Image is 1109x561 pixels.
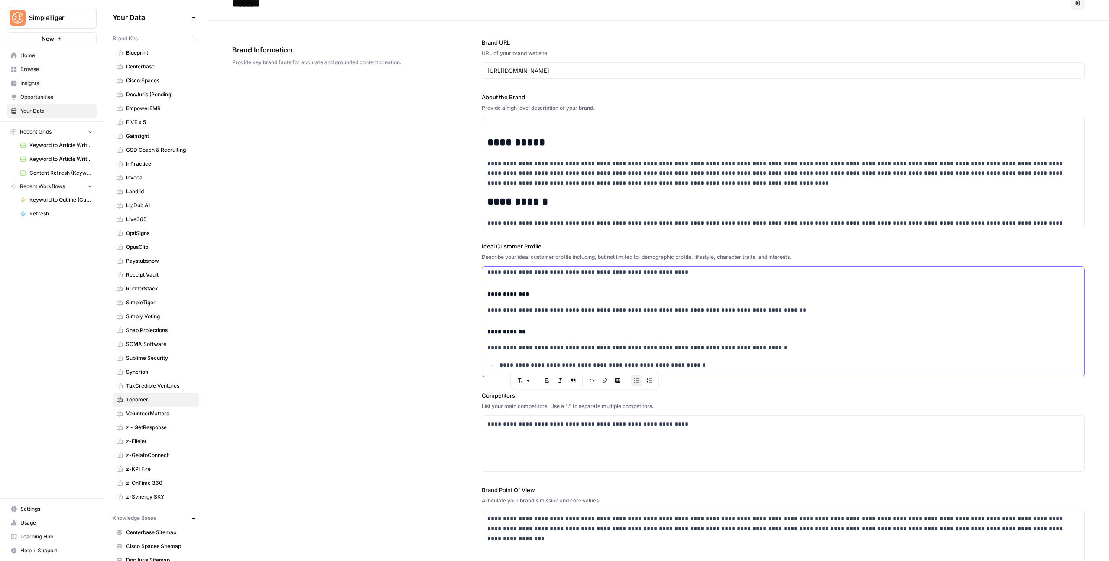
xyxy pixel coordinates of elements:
[113,35,138,42] span: Brand Kits
[126,174,195,182] span: Invoca
[113,407,199,421] a: VolunteerMatters
[126,382,195,390] span: TaxCredible Ventures
[126,410,195,417] span: VolunteerMatters
[113,323,199,337] a: Snap Projections
[126,340,195,348] span: SOMA Software
[29,210,93,218] span: Refresh
[482,391,1085,400] label: Competitors
[20,52,93,59] span: Home
[126,465,195,473] span: z-KPI Fire
[113,421,199,434] a: z - GetResponse
[113,143,199,157] a: GSD Coach & Recruiting
[20,93,93,101] span: Opportunities
[126,493,195,501] span: z-Synergy SKY
[16,166,97,180] a: Content Refresh (Keyword -> Outline Recs)
[126,271,195,279] span: Receipt Vault
[7,76,97,90] a: Insights
[7,104,97,118] a: Your Data
[113,462,199,476] a: z-KPI Fire
[113,525,199,539] a: Centerbase Sitemap
[42,34,54,43] span: New
[7,7,97,29] button: Workspace: SimpleTiger
[126,479,195,487] span: z-OnTime 360
[113,226,199,240] a: OptiSigns
[482,104,1085,112] div: Provide a high level description of your brand.
[7,49,97,62] a: Home
[113,254,199,268] a: Paystubsnow
[7,125,97,138] button: Recent Grids
[113,60,199,74] a: Centerbase
[113,476,199,490] a: z-OnTime 360
[20,183,65,190] span: Recent Workflows
[126,257,195,265] span: Paystubsnow
[482,486,1085,494] label: Brand Point Of View
[7,62,97,76] a: Browse
[16,193,97,207] a: Keyword to Outline (Current)
[20,79,93,87] span: Insights
[232,45,433,55] span: Brand Information
[126,437,195,445] span: z-Filejet
[7,516,97,530] a: Usage
[113,88,199,101] a: DocJuris (Pending)
[113,282,199,296] a: RudderStack
[113,185,199,199] a: Land id
[113,199,199,212] a: LipDub AI
[20,505,93,513] span: Settings
[487,66,1079,75] input: www.sundaysoccer.com
[113,46,199,60] a: Blueprint
[113,12,188,23] span: Your Data
[126,451,195,459] span: z-GelatoConnect
[113,514,156,522] span: Knowledge Bases
[113,351,199,365] a: Sublime Security
[29,169,93,177] span: Content Refresh (Keyword -> Outline Recs)
[113,74,199,88] a: Cisco Spaces
[482,93,1085,101] label: About the Brand
[7,32,97,45] button: New
[126,202,195,209] span: LipDub AI
[113,101,199,115] a: EmpowerEMR
[7,90,97,104] a: Opportunities
[126,542,195,550] span: Cisco Spaces Sitemap
[20,547,93,554] span: Help + Support
[126,313,195,320] span: Simply Voting
[126,528,195,536] span: Centerbase Sitemap
[7,502,97,516] a: Settings
[482,402,1085,410] div: List your main competitors. Use a "," to separate multiple competitors.
[7,544,97,558] button: Help + Support
[113,365,199,379] a: Synerion
[20,128,52,136] span: Recent Grids
[113,171,199,185] a: Invoca
[126,91,195,98] span: DocJuris (Pending)
[113,129,199,143] a: Gainsight
[113,115,199,129] a: FIVE x 5
[126,49,195,57] span: Blueprint
[113,296,199,310] a: SimpleTiger
[126,146,195,154] span: GSD Coach & Recruiting
[113,393,199,407] a: Topomer
[126,354,195,362] span: Sublime Security
[126,396,195,404] span: Topomer
[126,215,195,223] span: Live365
[113,240,199,254] a: OpusClip
[126,104,195,112] span: EmpowerEMR
[20,107,93,115] span: Your Data
[29,13,81,22] span: SimpleTiger
[126,188,195,196] span: Land id
[126,63,195,71] span: Centerbase
[482,49,1085,57] div: URL of your brand website
[16,138,97,152] a: Keyword to Article Writer (A-H)
[113,337,199,351] a: SOMA Software
[126,77,195,85] span: Cisco Spaces
[7,180,97,193] button: Recent Workflows
[113,310,199,323] a: Simply Voting
[113,379,199,393] a: TaxCredible Ventures
[482,38,1085,47] label: Brand URL
[126,368,195,376] span: Synerion
[232,59,433,66] span: Provide key brand facts for accurate and grounded content creation.
[113,157,199,171] a: InPractice
[113,490,199,504] a: z-Synergy SKY
[16,152,97,166] a: Keyword to Article Writer (I-Q)
[29,155,93,163] span: Keyword to Article Writer (I-Q)
[482,497,1085,505] div: Articulate your brand's mission and core values.
[113,448,199,462] a: z-GelatoConnect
